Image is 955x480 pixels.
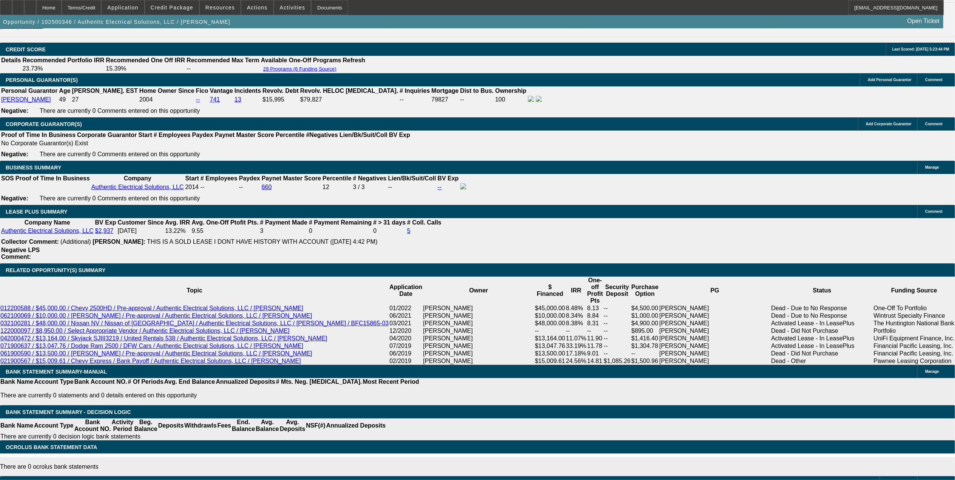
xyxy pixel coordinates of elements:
span: CREDIT SCORE [6,46,46,52]
td: 9.01 [587,350,603,357]
td: 8.84 [587,312,603,320]
th: Avg. End Balance [164,378,216,386]
b: Negative: [1,195,28,202]
b: Negative: [1,108,28,114]
td: 23.73% [22,65,105,72]
td: [PERSON_NAME] [423,320,534,327]
span: RELATED OPPORTUNITY(S) SUMMARY [6,267,105,273]
td: 04/2020 [389,335,423,342]
span: Add Corporate Guarantor [866,122,912,126]
b: Ownership [495,88,526,94]
span: OCROLUS BANK STATEMENT DATA [6,444,97,450]
td: Dead - Other [771,357,873,365]
b: Percentile [322,175,351,182]
td: $1,416.40 [631,335,659,342]
td: 06/2021 [389,312,423,320]
td: -- [399,95,430,104]
td: Financial Pacific Leasing, Inc. [873,350,955,357]
a: 062100069 / $10,000.00 / [PERSON_NAME] / Pre-approval / Authentic Electrical Solutions, LLC / [PE... [0,312,312,319]
a: 021900567 / $15,009.61 / Chevy Express / Bank Payoff / Authentic Electrical Solutions, LLC / [PER... [0,358,301,364]
b: # Negatives [353,175,387,182]
span: BANK STATEMENT SUMMARY-MANUAL [6,369,107,375]
td: The Huntington National Bank [873,320,955,327]
td: Financial Pacific Leasing, Inc. [873,342,955,350]
td: 13.22% [165,227,190,235]
p: There are currently 0 statements and 0 details entered on this opportunity [0,392,419,399]
b: Personal Guarantor [1,88,57,94]
td: Activated Lease - In LeasePlus [771,320,873,327]
th: One-off Profit Pts [587,277,603,305]
th: Bank Account NO. [74,378,128,386]
td: 9.55 [191,227,259,235]
td: 8.13 [587,305,603,312]
th: Purchase Option [631,277,659,305]
td: $45,000.00 [535,305,566,312]
td: 8.31 [587,320,603,327]
th: Withdrawls [184,418,217,433]
td: -- [535,327,566,335]
td: -- [603,312,631,320]
th: Avg. Balance [255,418,279,433]
th: Status [771,277,873,305]
b: Revolv. Debt [262,88,299,94]
b: Dist to Bus. [460,88,494,94]
td: [PERSON_NAME] [423,350,534,357]
td: [PERSON_NAME] [659,320,771,327]
a: 5 [407,228,410,234]
td: -- [603,305,631,312]
th: Deposits [158,418,184,433]
a: 012200588 / $45,000.00 / Chevy 2500HD / Pre-approval / Authentic Electrical Solutions, LLC / [PER... [0,305,303,311]
td: -- [603,327,631,335]
a: $2,937 [95,228,114,234]
td: Activated Lease - In LeasePlus [771,335,873,342]
span: CORPORATE GUARANTOR(S) [6,121,82,127]
b: #Negatives [306,132,338,138]
td: Portfolio [873,327,955,335]
th: Available One-Off Programs [261,57,342,64]
a: 122000097 / $8,950.00 / Select Appropriate Vendor / Authentic Electrical Solutions, LLC / [PERSON... [0,328,290,334]
a: 071900637 / $13,047.76 / Dodge Ram 2500 / DFW Cars / Authentic Electrical Solutions, LLC / [PERSO... [0,343,303,349]
td: Dead - Did Not Purchase [771,327,873,335]
td: 3 [260,227,308,235]
th: Avg. Deposits [279,418,306,433]
td: 03/2021 [389,320,423,327]
td: 11.07% [566,335,587,342]
th: SOS [1,175,14,182]
button: Activities [274,0,311,15]
td: 24.56% [566,357,587,365]
b: Collector Comment: [1,238,59,245]
td: [PERSON_NAME] [423,305,534,312]
th: Annualized Deposits [326,418,386,433]
b: Start [185,175,199,182]
span: There are currently 0 Comments entered on this opportunity [40,195,200,202]
b: # Payment Made [260,219,307,226]
img: facebook-icon.png [528,96,534,102]
span: LEASE PLUS SUMMARY [6,209,68,215]
td: [PERSON_NAME] [659,327,771,335]
b: Avg. IRR [165,219,190,226]
th: Refresh [343,57,366,64]
th: Recommended One Off IRR [105,57,185,64]
a: Authentic Electrical Solutions, LLC [1,228,94,234]
th: Funding Source [873,277,955,305]
td: $48,000.00 [535,320,566,327]
span: Manage [925,165,939,169]
b: Revolv. HELOC [MEDICAL_DATA]. [300,88,398,94]
span: 2004 [139,96,153,103]
span: -- [201,184,205,190]
a: Authentic Electrical Solutions, LLC [91,184,184,190]
td: 14.81 [587,357,603,365]
b: Negative: [1,151,28,157]
span: THIS IS A SOLD LEASE I DONT HAVE HISTORY WITH ACCOUNT ([DATE] 4:42 PM) [147,238,378,245]
td: 07/2019 [389,342,423,350]
td: $4,500.00 [631,305,659,312]
span: Comment [925,78,943,82]
span: Comment [925,122,943,126]
span: Comment [925,209,943,214]
td: [DATE] [117,227,164,235]
b: Mortgage [432,88,459,94]
a: 042000472 / $13,164.00 / Skyjack SJIII3219 / United Rentals 538 / Authentic Electrical Solutions,... [0,335,327,342]
td: 79827 [431,95,459,104]
td: One-Off To Portfolio [873,305,955,312]
th: Annualized Deposits [215,378,275,386]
